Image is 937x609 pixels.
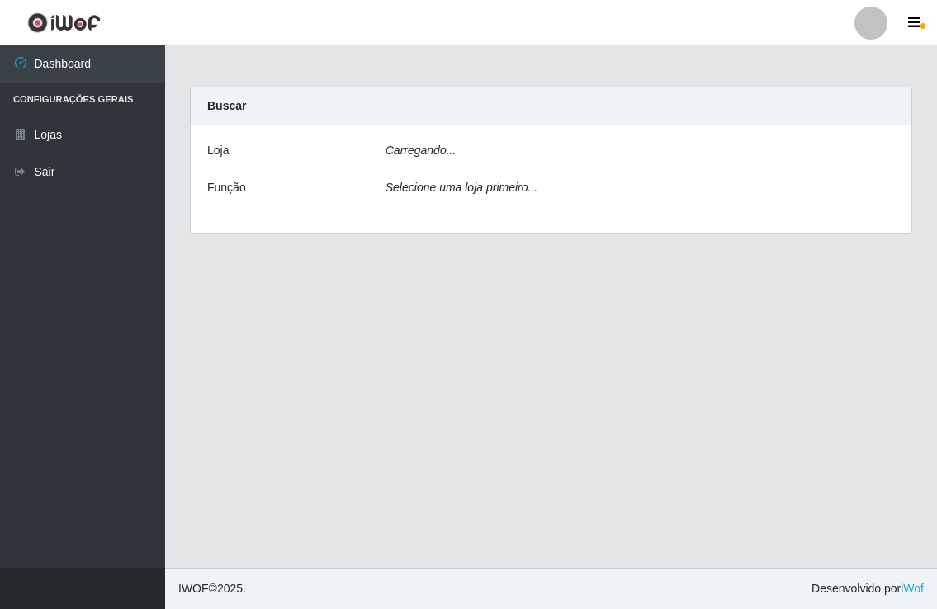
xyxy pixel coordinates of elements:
[207,142,229,159] label: Loja
[178,582,209,595] span: IWOF
[207,99,246,112] strong: Buscar
[386,144,457,157] i: Carregando...
[386,181,537,194] i: Selecione uma loja primeiro...
[901,582,924,595] a: iWof
[207,179,246,196] label: Função
[178,580,246,597] span: © 2025 .
[812,580,924,597] span: Desenvolvido por
[27,12,101,33] img: CoreUI Logo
